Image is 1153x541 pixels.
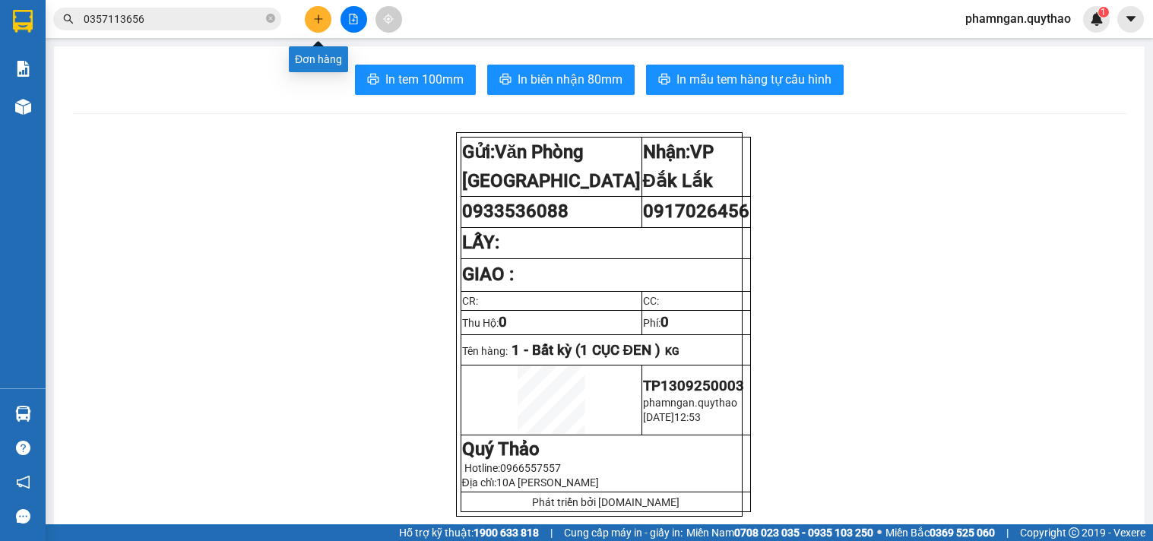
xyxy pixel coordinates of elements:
[462,476,599,489] span: Địa chỉ:
[500,462,561,474] span: 0966557557
[462,232,499,253] strong: LẤY:
[63,14,74,24] span: search
[313,14,324,24] span: plus
[734,527,873,539] strong: 0708 023 035 - 0935 103 250
[660,314,669,331] span: 0
[1090,12,1104,26] img: icon-new-feature
[16,509,30,524] span: message
[462,201,569,222] span: 0933536088
[1101,7,1106,17] span: 1
[643,378,744,394] span: TP1309250003
[643,411,674,423] span: [DATE]
[643,141,714,191] strong: Nhận:
[462,141,641,191] span: Văn Phòng [GEOGRAPHIC_DATA]
[1098,7,1109,17] sup: 1
[564,524,683,541] span: Cung cấp máy in - giấy in:
[643,201,749,222] span: 0917026456
[1117,6,1144,33] button: caret-down
[375,6,402,33] button: aim
[550,524,553,541] span: |
[885,524,995,541] span: Miền Bắc
[474,527,539,539] strong: 1900 633 818
[461,492,750,512] td: Phát triển bởi [DOMAIN_NAME]
[348,14,359,24] span: file-add
[399,524,539,541] span: Hỗ trợ kỹ thuật:
[1069,527,1079,538] span: copyright
[499,314,507,331] span: 0
[686,524,873,541] span: Miền Nam
[16,441,30,455] span: question-circle
[341,6,367,33] button: file-add
[676,70,831,89] span: In mẫu tem hàng tự cấu hình
[84,11,263,27] input: Tìm tên, số ĐT hoặc mã đơn
[13,10,33,33] img: logo-vxr
[15,61,31,77] img: solution-icon
[487,65,635,95] button: printerIn biên nhận 80mm
[462,438,540,460] strong: Quý Thảo
[15,406,31,422] img: warehouse-icon
[646,65,844,95] button: printerIn mẫu tem hàng tự cấu hình
[462,264,514,285] strong: GIAO :
[15,99,31,115] img: warehouse-icon
[464,462,561,474] span: Hotline:
[385,70,464,89] span: In tem 100mm
[383,14,394,24] span: aim
[367,73,379,87] span: printer
[305,6,331,33] button: plus
[877,530,882,536] span: ⚪️
[461,310,641,334] td: Thu Hộ:
[499,73,512,87] span: printer
[266,14,275,23] span: close-circle
[16,475,30,489] span: notification
[496,476,599,489] span: 10A [PERSON_NAME]
[461,291,641,310] td: CR:
[266,12,275,27] span: close-circle
[643,397,737,409] span: phamngan.quythao
[641,291,750,310] td: CC:
[658,73,670,87] span: printer
[665,345,679,357] span: KG
[355,65,476,95] button: printerIn tem 100mm
[518,70,622,89] span: In biên nhận 80mm
[1006,524,1009,541] span: |
[674,411,701,423] span: 12:53
[643,141,714,191] span: VP Đắk Lắk
[289,46,348,72] div: Đơn hàng
[462,342,749,359] p: Tên hàng:
[462,141,641,191] strong: Gửi:
[1124,12,1138,26] span: caret-down
[512,342,660,359] span: 1 - Bất kỳ (1 CỤC ĐEN )
[930,527,995,539] strong: 0369 525 060
[641,310,750,334] td: Phí:
[953,9,1083,28] span: phamngan.quythao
